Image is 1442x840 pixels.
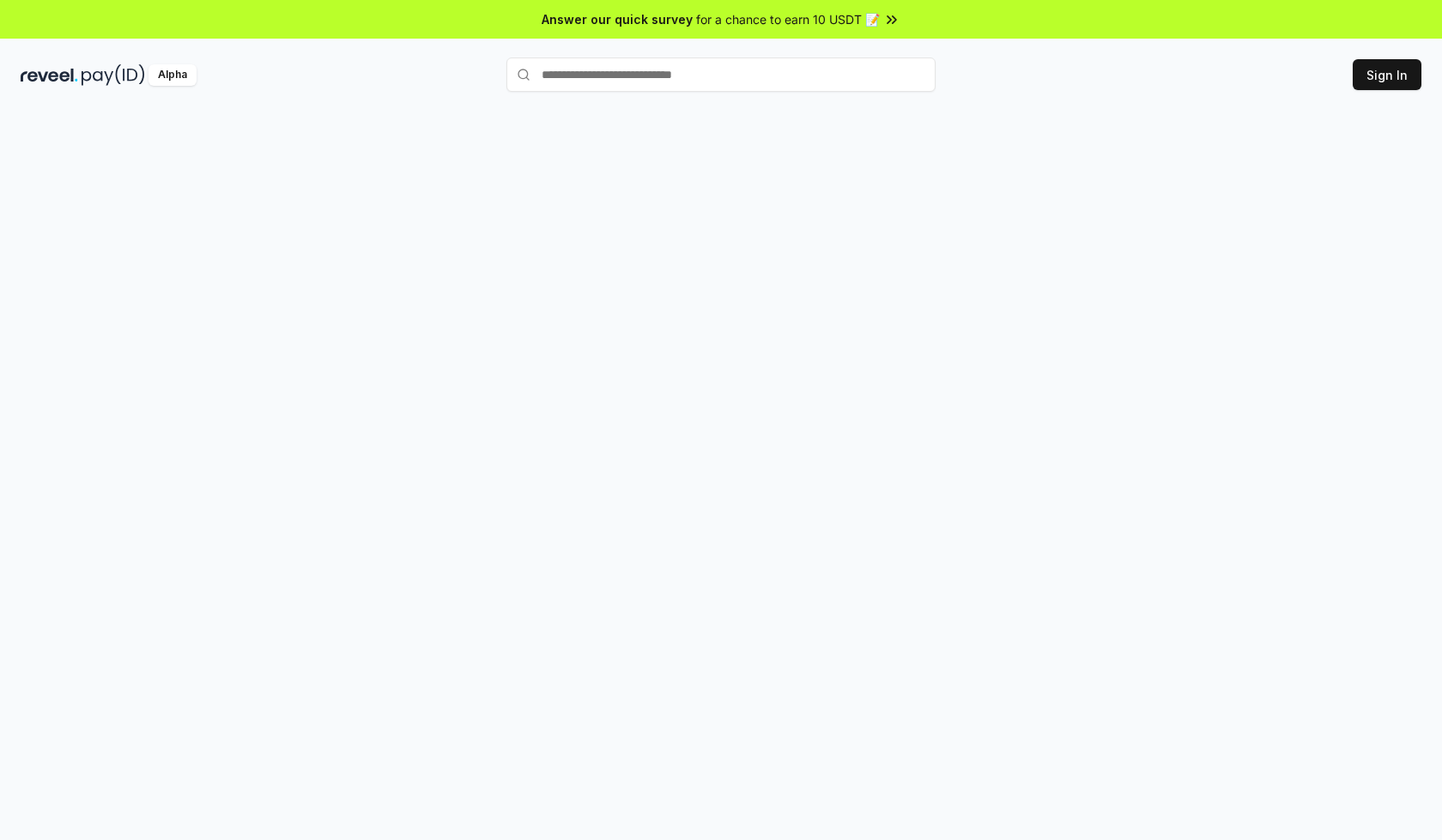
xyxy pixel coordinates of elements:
[21,64,78,86] img: reveel_dark
[542,10,693,28] span: Answer our quick survey
[696,10,880,28] span: for a chance to earn 10 USDT 📝
[1353,59,1421,90] button: Sign In
[148,64,197,86] div: Alpha
[82,64,145,86] img: pay_id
